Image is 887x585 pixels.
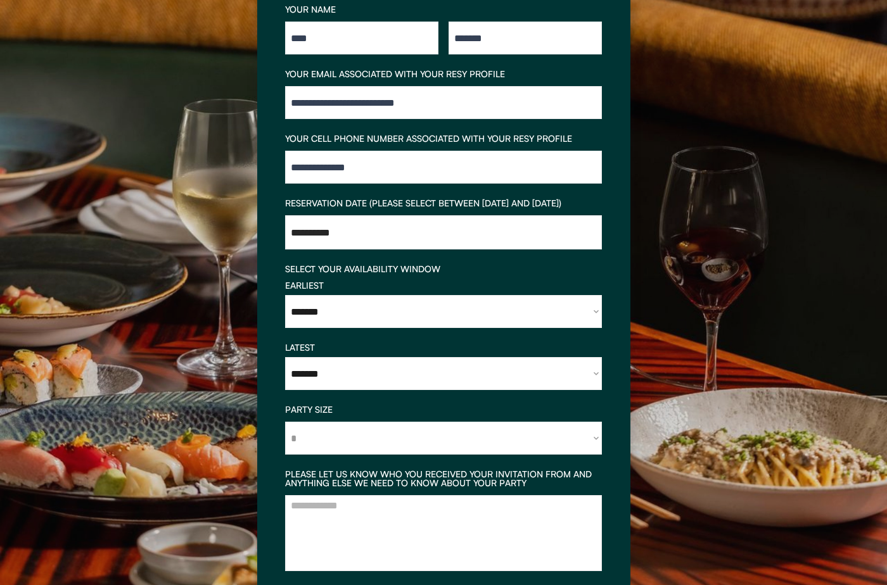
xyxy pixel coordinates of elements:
div: YOUR CELL PHONE NUMBER ASSOCIATED WITH YOUR RESY PROFILE [285,134,602,143]
div: EARLIEST [285,281,602,290]
div: YOUR EMAIL ASSOCIATED WITH YOUR RESY PROFILE [285,70,602,79]
div: SELECT YOUR AVAILABILITY WINDOW [285,265,602,274]
div: PLEASE LET US KNOW WHO YOU RECEIVED YOUR INVITATION FROM AND ANYTHING ELSE WE NEED TO KNOW ABOUT ... [285,470,602,487]
div: LATEST [285,343,602,352]
div: RESERVATION DATE (PLEASE SELECT BETWEEN [DATE] AND [DATE]) [285,199,602,208]
div: YOUR NAME [285,5,602,14]
div: PARTY SIZE [285,405,602,414]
